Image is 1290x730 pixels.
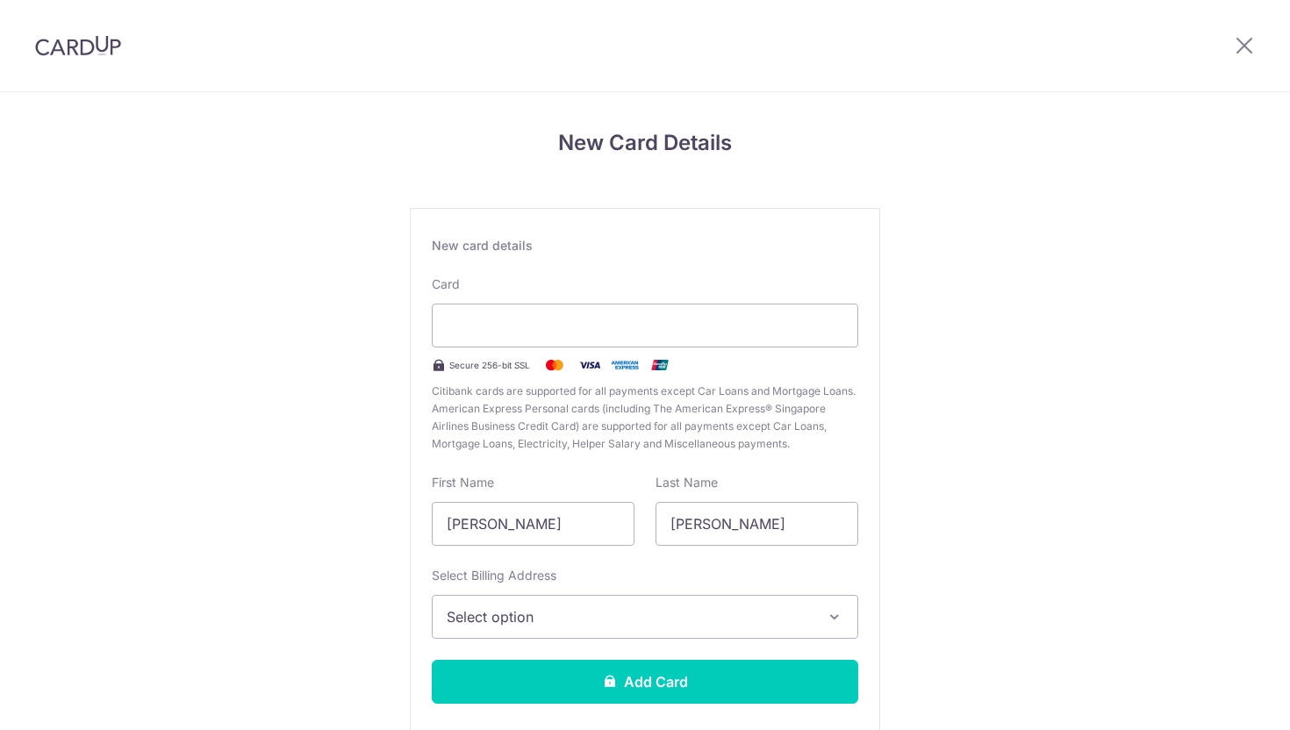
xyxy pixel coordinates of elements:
h4: New Card Details [410,127,880,159]
button: Add Card [432,660,858,704]
div: New card details [432,237,858,254]
label: Select Billing Address [432,567,556,584]
img: .alt.amex [607,354,642,376]
img: Visa [572,354,607,376]
img: Mastercard [537,354,572,376]
label: Card [432,276,460,293]
label: Last Name [656,474,718,491]
label: First Name [432,474,494,491]
span: Secure 256-bit SSL [449,358,530,372]
input: Cardholder Last Name [656,502,858,546]
span: Citibank cards are supported for all payments except Car Loans and Mortgage Loans. American Expre... [432,383,858,453]
img: CardUp [35,35,121,56]
iframe: Secure card payment input frame [447,315,843,336]
img: .alt.unionpay [642,354,677,376]
span: Select option [447,606,812,627]
button: Select option [432,595,858,639]
input: Cardholder First Name [432,502,634,546]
